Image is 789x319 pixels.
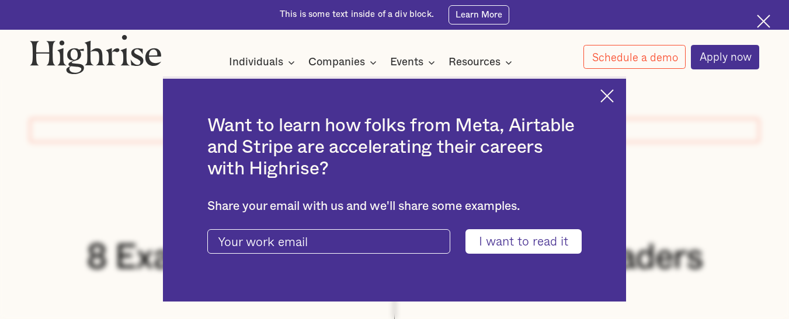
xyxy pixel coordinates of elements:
[600,89,614,103] img: Cross icon
[449,55,516,69] div: Resources
[691,45,760,69] a: Apply now
[449,55,500,69] div: Resources
[207,229,450,254] input: Your work email
[757,15,770,28] img: Cross icon
[207,229,582,254] form: current-ascender-blog-article-modal-form
[207,199,582,214] div: Share your email with us and we'll share some examples.
[30,34,162,74] img: Highrise logo
[390,55,439,69] div: Events
[207,115,582,180] h2: Want to learn how folks from Meta, Airtable and Stripe are accelerating their careers with Highrise?
[465,229,582,254] input: I want to read it
[449,5,509,24] a: Learn More
[583,45,686,69] a: Schedule a demo
[280,9,434,20] div: This is some text inside of a div block.
[229,55,283,69] div: Individuals
[229,55,298,69] div: Individuals
[308,55,365,69] div: Companies
[308,55,380,69] div: Companies
[390,55,423,69] div: Events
